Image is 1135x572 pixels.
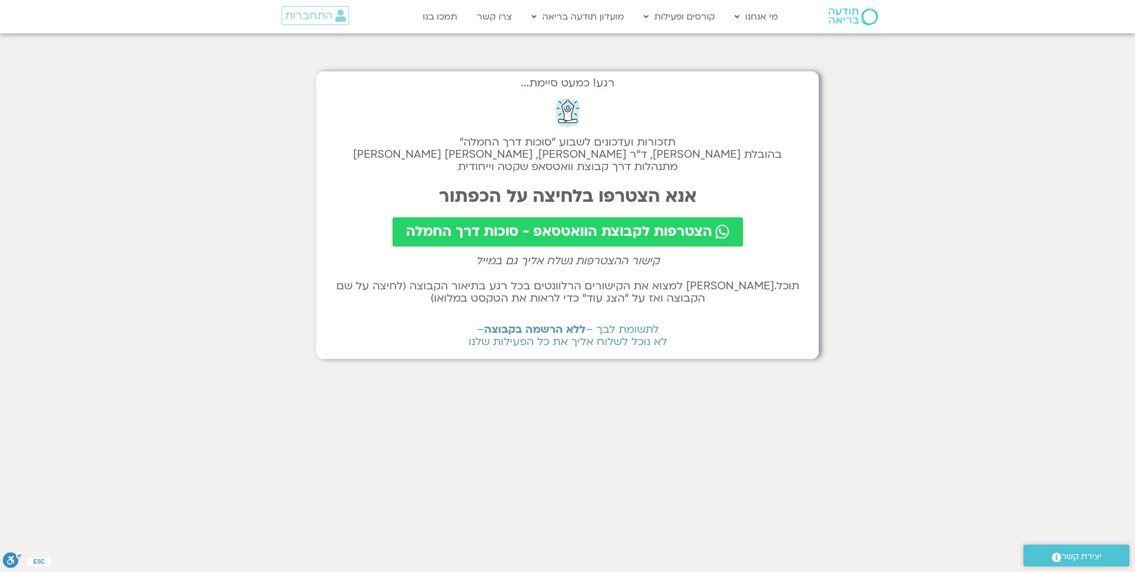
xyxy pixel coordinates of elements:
[484,322,586,337] b: ללא הרשמה בקבוצה
[1061,549,1102,564] span: יצירת קשר
[1023,545,1129,566] a: יצירת קשר
[327,136,808,173] h2: תזכורות ועדכונים לשבוע "סוכות דרך החמלה" בהובלת [PERSON_NAME], ד״ר [PERSON_NAME], [PERSON_NAME] [...
[729,6,784,27] a: מי אנחנו
[327,280,808,304] h2: תוכל.[PERSON_NAME] למצוא את הקישורים הרלוונטים בכל רגע בתיאור הקבוצה (לחיצה על שם הקבוצה ואז על ״...
[417,6,463,27] a: תמכו בנו
[393,217,743,246] a: הצטרפות לקבוצת הוואטסאפ - סוכות דרך החמלה
[829,8,878,25] img: תודעה בריאה
[282,6,349,25] a: התחברות
[327,83,808,84] h2: רגע! כמעט סיימת...
[327,186,808,206] h2: אנא הצטרפו בלחיצה על הכפתור
[327,323,808,348] h2: לתשומת לבך – – לא נוכל לשלוח אליך את כל הפעילות שלנו
[471,6,518,27] a: צרו קשר
[406,224,712,240] span: הצטרפות לקבוצת הוואטסאפ - סוכות דרך החמלה
[638,6,721,27] a: קורסים ופעילות
[526,6,630,27] a: מועדון תודעה בריאה
[285,9,332,22] span: התחברות
[327,255,808,267] h2: קישור ההצטרפות נשלח אליך גם במייל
